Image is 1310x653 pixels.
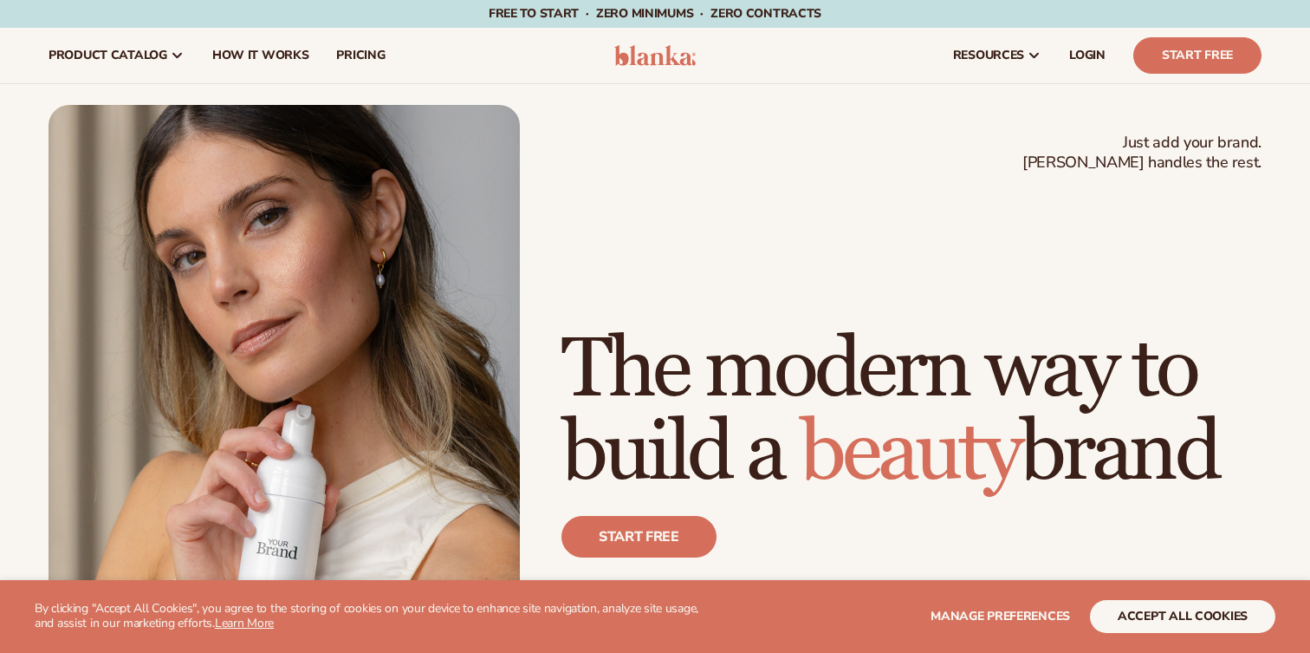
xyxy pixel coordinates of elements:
[939,28,1055,83] a: resources
[35,602,710,631] p: By clicking "Accept All Cookies", you agree to the storing of cookies on your device to enhance s...
[614,45,697,66] img: logo
[1133,37,1261,74] a: Start Free
[336,49,385,62] span: pricing
[1022,133,1261,173] span: Just add your brand. [PERSON_NAME] handles the rest.
[561,329,1261,495] h1: The modern way to build a brand
[35,28,198,83] a: product catalog
[1069,49,1106,62] span: LOGIN
[931,608,1070,624] span: Manage preferences
[561,516,717,558] a: Start free
[49,49,167,62] span: product catalog
[322,28,399,83] a: pricing
[1055,28,1119,83] a: LOGIN
[953,49,1024,62] span: resources
[212,49,309,62] span: How It Works
[931,600,1070,633] button: Manage preferences
[215,615,274,631] a: Learn More
[1090,600,1275,633] button: accept all cookies
[489,5,821,22] span: Free to start · ZERO minimums · ZERO contracts
[800,402,1020,504] span: beauty
[198,28,323,83] a: How It Works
